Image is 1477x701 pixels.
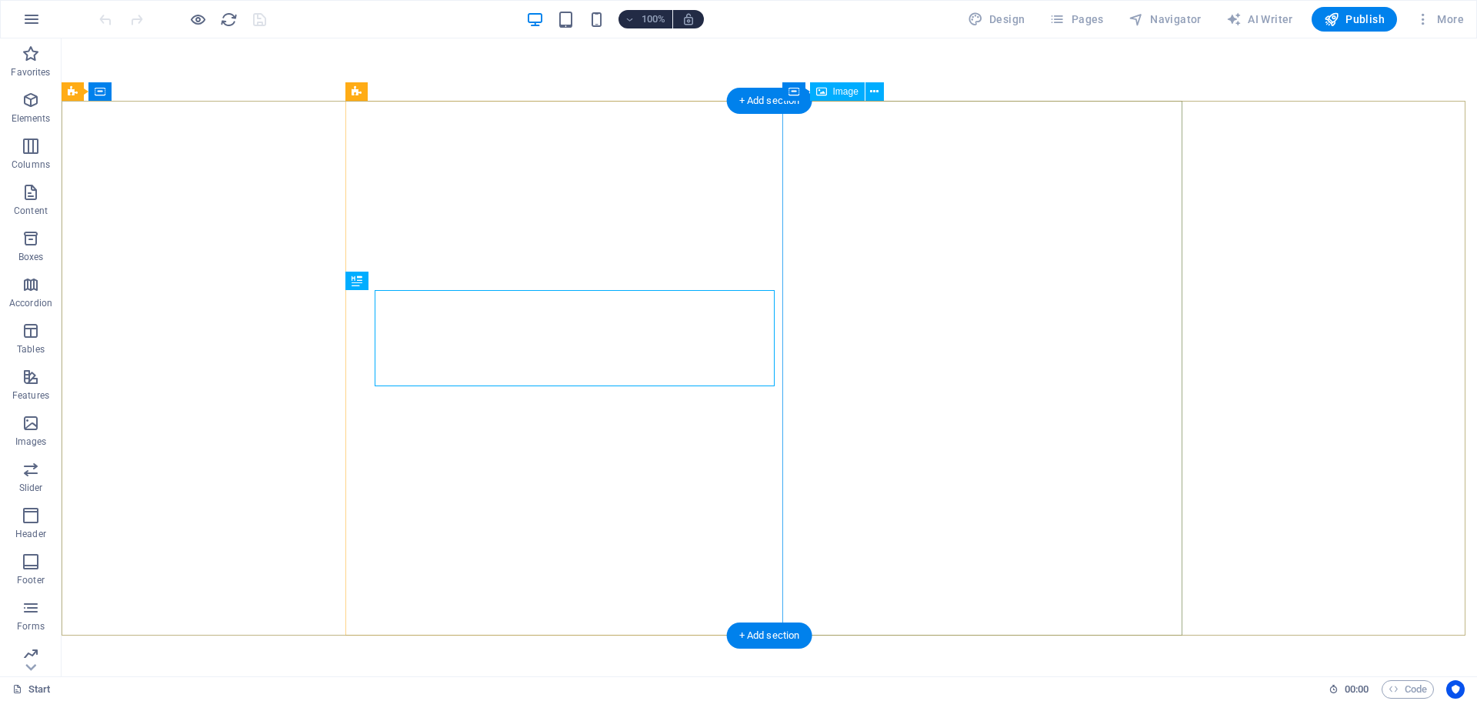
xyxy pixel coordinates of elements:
[17,574,45,586] p: Footer
[1312,7,1397,32] button: Publish
[219,10,238,28] button: reload
[1409,7,1470,32] button: More
[12,159,50,171] p: Columns
[1129,12,1202,27] span: Navigator
[962,7,1032,32] div: Design (Ctrl+Alt+Y)
[1446,680,1465,699] button: Usercentrics
[968,12,1025,27] span: Design
[18,251,44,263] p: Boxes
[1122,7,1208,32] button: Navigator
[11,66,50,78] p: Favorites
[15,528,46,540] p: Header
[14,205,48,217] p: Content
[15,436,47,448] p: Images
[9,297,52,309] p: Accordion
[727,623,812,649] div: + Add section
[1220,7,1299,32] button: AI Writer
[12,680,51,699] a: Click to cancel selection. Double-click to open Pages
[1345,680,1369,699] span: 00 00
[1415,12,1464,27] span: More
[618,10,673,28] button: 100%
[1049,12,1103,27] span: Pages
[1382,680,1434,699] button: Code
[1329,680,1369,699] h6: Session time
[642,10,666,28] h6: 100%
[1389,680,1427,699] span: Code
[12,389,49,402] p: Features
[188,10,207,28] button: Click here to leave preview mode and continue editing
[19,482,43,494] p: Slider
[17,343,45,356] p: Tables
[962,7,1032,32] button: Design
[1355,683,1358,695] span: :
[833,87,859,96] span: Image
[220,11,238,28] i: Reload page
[727,88,812,114] div: + Add section
[1043,7,1109,32] button: Pages
[12,112,51,125] p: Elements
[17,620,45,633] p: Forms
[1226,12,1293,27] span: AI Writer
[682,12,695,26] i: On resize automatically adjust zoom level to fit chosen device.
[1324,12,1385,27] span: Publish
